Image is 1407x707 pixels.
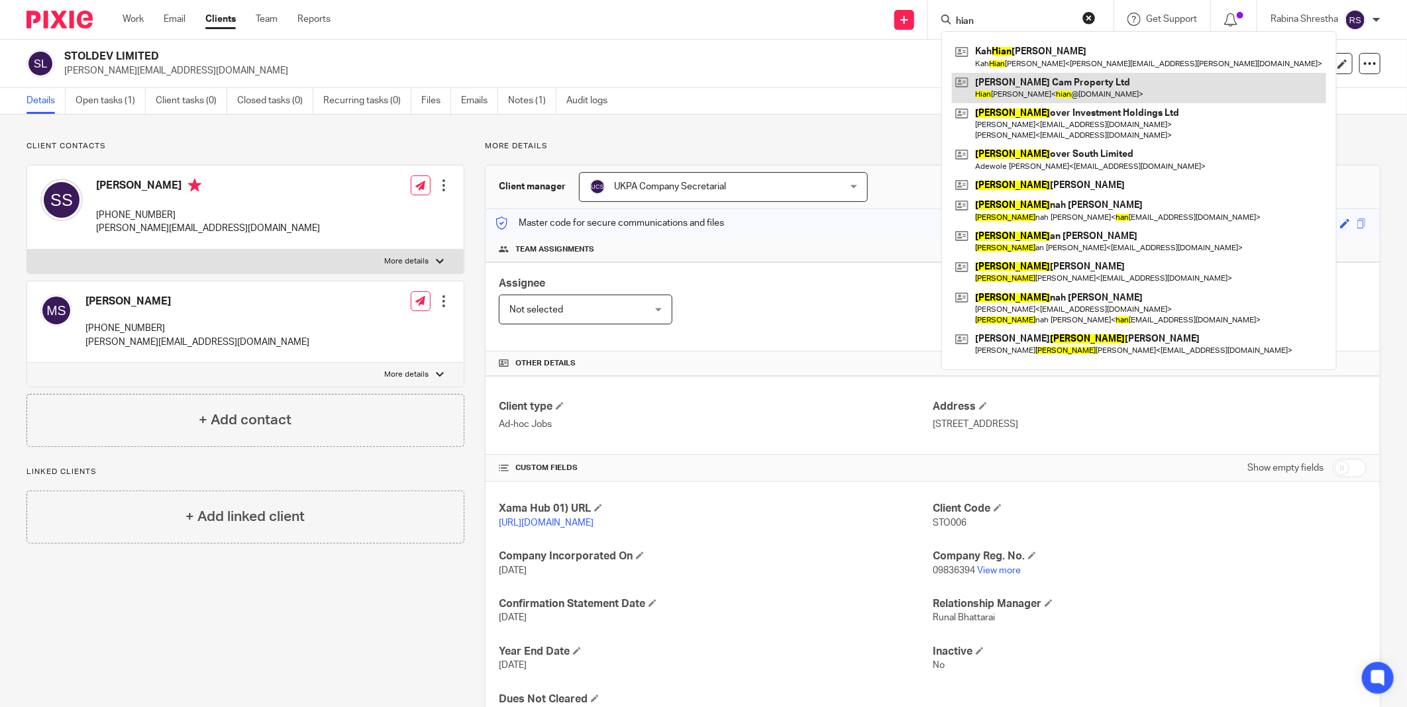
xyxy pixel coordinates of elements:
[508,88,556,114] a: Notes (1)
[933,566,975,575] span: 09836394
[76,88,146,114] a: Open tasks (1)
[205,13,236,26] a: Clients
[64,64,1200,77] p: [PERSON_NAME][EMAIL_ADDRESS][DOMAIN_NAME]
[461,88,498,114] a: Emails
[499,463,933,473] h4: CUSTOM FIELDS
[156,88,227,114] a: Client tasks (0)
[26,141,464,152] p: Client contacts
[85,336,309,349] p: [PERSON_NAME][EMAIL_ADDRESS][DOMAIN_NAME]
[385,369,429,380] p: More details
[64,50,973,64] h2: STOLDEV LIMITED
[499,549,933,563] h4: Company Incorporated On
[185,506,305,527] h4: + Add linked client
[499,661,527,670] span: [DATE]
[955,16,1074,28] input: Search
[1082,11,1096,24] button: Clear
[515,358,576,369] span: Other details
[933,502,1367,516] h4: Client Code
[188,179,201,192] i: Primary
[614,182,726,191] span: UKPA Company Secretarial
[499,692,933,706] h4: Dues Not Cleared
[499,400,933,414] h4: Client type
[85,322,309,335] p: [PHONE_NUMBER]
[1247,461,1324,475] label: Show empty fields
[515,244,594,255] span: Team assignments
[499,597,933,611] h4: Confirmation Statement Date
[933,400,1367,414] h4: Address
[499,613,527,622] span: [DATE]
[566,88,617,114] a: Audit logs
[96,222,320,235] p: [PERSON_NAME][EMAIL_ADDRESS][DOMAIN_NAME]
[96,209,320,222] p: [PHONE_NUMBER]
[499,418,933,431] p: Ad-hoc Jobs
[26,11,93,28] img: Pixie
[499,502,933,516] h4: Xama Hub 01) URL
[237,88,313,114] a: Closed tasks (0)
[123,13,144,26] a: Work
[499,278,545,289] span: Assignee
[499,518,594,528] a: [URL][DOMAIN_NAME]
[590,179,605,195] img: svg%3E
[499,180,566,193] h3: Client manager
[421,88,451,114] a: Files
[933,661,945,670] span: No
[199,410,291,430] h4: + Add contact
[933,597,1367,611] h4: Relationship Manager
[85,295,309,308] h4: [PERSON_NAME]
[96,179,320,195] h4: [PERSON_NAME]
[933,518,966,528] span: STO006
[485,141,1381,152] p: More details
[26,467,464,477] p: Linked clients
[164,13,185,26] a: Email
[933,645,1367,659] h4: Inactive
[26,88,66,114] a: Details
[499,566,527,575] span: [DATE]
[256,13,278,26] a: Team
[977,566,1021,575] a: View more
[933,549,1367,563] h4: Company Reg. No.
[499,645,933,659] h4: Year End Date
[323,88,411,114] a: Recurring tasks (0)
[495,216,724,230] p: Master code for secure communications and files
[1345,9,1366,30] img: svg%3E
[509,305,563,314] span: Not selected
[933,418,1367,431] p: [STREET_ADDRESS]
[933,613,995,622] span: Runal Bhattarai
[40,295,72,326] img: svg%3E
[1271,13,1338,26] p: Rabina Shrestha
[26,50,54,77] img: svg%3E
[1146,15,1197,24] span: Get Support
[385,256,429,267] p: More details
[40,179,83,221] img: svg%3E
[297,13,331,26] a: Reports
